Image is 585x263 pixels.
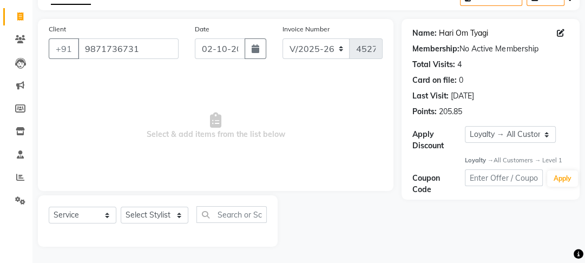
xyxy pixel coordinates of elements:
div: Points: [412,106,437,117]
input: Enter Offer / Coupon Code [465,169,543,186]
div: Membership: [412,43,459,55]
div: [DATE] [451,90,474,102]
div: No Active Membership [412,43,569,55]
input: Search or Scan [196,206,267,223]
a: Hari Om Tyagi [439,28,488,39]
input: Search by Name/Mobile/Email/Code [78,38,179,59]
div: 0 [459,75,463,86]
div: Name: [412,28,437,39]
div: 4 [457,59,462,70]
button: Apply [547,170,578,187]
div: Coupon Code [412,173,464,195]
button: +91 [49,38,79,59]
div: Card on file: [412,75,457,86]
div: Apply Discount [412,129,464,152]
strong: Loyalty → [465,156,494,164]
div: All Customers → Level 1 [465,156,569,165]
span: Select & add items from the list below [49,72,383,180]
div: Total Visits: [412,59,455,70]
label: Invoice Number [282,24,330,34]
div: 205.85 [439,106,462,117]
div: Last Visit: [412,90,449,102]
label: Date [195,24,209,34]
label: Client [49,24,66,34]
